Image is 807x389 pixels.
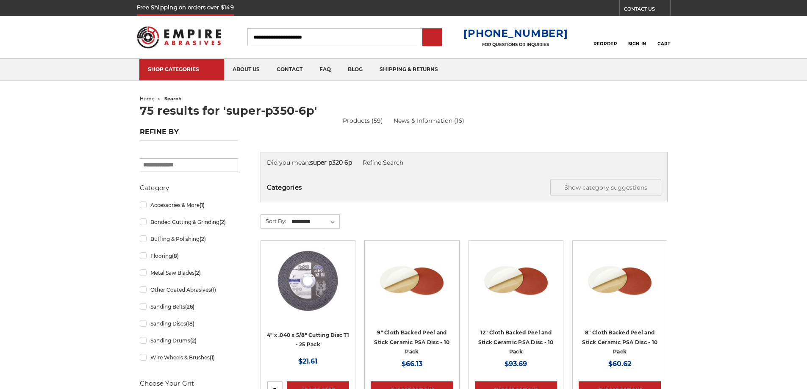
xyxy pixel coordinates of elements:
a: about us [224,59,268,80]
a: Buffing & Polishing(2) [140,232,238,246]
input: Submit [424,29,441,46]
span: (1) [200,202,205,208]
img: 8 inch self adhesive sanding disc ceramic [378,247,446,315]
img: 4 inch cut off wheel for angle grinder [274,247,342,315]
h1: 75 results for 'super-p350-6p' [140,105,668,116]
button: Show category suggestions [550,179,661,196]
span: Sign In [628,41,646,47]
a: 8 inch self adhesive sanding disc ceramic [371,247,453,329]
a: 9" Cloth Backed Peel and Stick Ceramic PSA Disc - 10 Pack [374,329,449,355]
a: Accessories & More(1) [140,198,238,212]
span: $60.62 [608,360,631,368]
a: blog [339,59,371,80]
img: Empire Abrasives [137,21,222,54]
span: Reorder [593,41,617,47]
a: 4" x .040 x 5/8" Cutting Disc T1 - 25 Pack [267,332,349,348]
span: (1) [210,354,215,361]
span: (2) [194,270,201,276]
h5: Refine by [140,128,238,141]
span: (2) [219,219,226,225]
div: Did you mean: [267,158,661,167]
span: (8) [172,253,179,259]
span: (2) [200,236,206,242]
span: (1) [211,287,216,293]
a: Metal Saw Blades(2) [140,265,238,280]
a: Cart [657,28,670,47]
a: Sanding Drums(2) [140,333,238,348]
span: $93.69 [505,360,527,368]
span: $21.61 [298,357,317,365]
a: Sanding Belts(26) [140,299,238,314]
a: News & Information (16) [394,116,464,125]
a: faq [311,59,339,80]
a: Other Coated Abrasives(1) [140,282,238,297]
img: 8 inch self adhesive sanding disc ceramic [586,247,654,315]
a: Wire Wheels & Brushes(1) [140,350,238,365]
a: CONTACT US [624,4,670,16]
span: (2) [190,337,197,344]
a: Reorder [593,28,617,46]
a: 8 inch self adhesive sanding disc ceramic [475,247,557,329]
a: Products (59) [343,116,383,125]
span: (18) [186,320,194,327]
p: FOR QUESTIONS OR INQUIRIES [463,42,568,47]
span: search [164,96,182,102]
span: $66.13 [402,360,422,368]
h5: Category [140,183,238,193]
h5: Categories [267,179,661,196]
a: Bonded Cutting & Grinding(2) [140,215,238,229]
a: Flooring(8) [140,248,238,263]
strong: super p320 6p [310,159,352,166]
span: Cart [657,41,670,47]
a: contact [268,59,311,80]
a: home [140,96,155,102]
a: 12" Cloth Backed Peel and Stick Ceramic PSA Disc - 10 Pack [478,329,554,355]
span: (26) [185,303,194,310]
a: 8 inch self adhesive sanding disc ceramic [579,247,661,329]
a: Refine Search [363,159,403,166]
h5: Choose Your Grit [140,378,238,389]
a: 8" Cloth Backed Peel and Stick Ceramic PSA Disc - 10 Pack [582,329,657,355]
label: Sort By: [261,215,286,227]
a: shipping & returns [371,59,446,80]
a: Sanding Discs(18) [140,316,238,331]
img: 8 inch self adhesive sanding disc ceramic [482,247,550,315]
div: SHOP CATEGORIES [148,66,216,72]
a: 4 inch cut off wheel for angle grinder [267,247,349,329]
a: [PHONE_NUMBER] [463,27,568,39]
select: Sort By: [290,215,339,228]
